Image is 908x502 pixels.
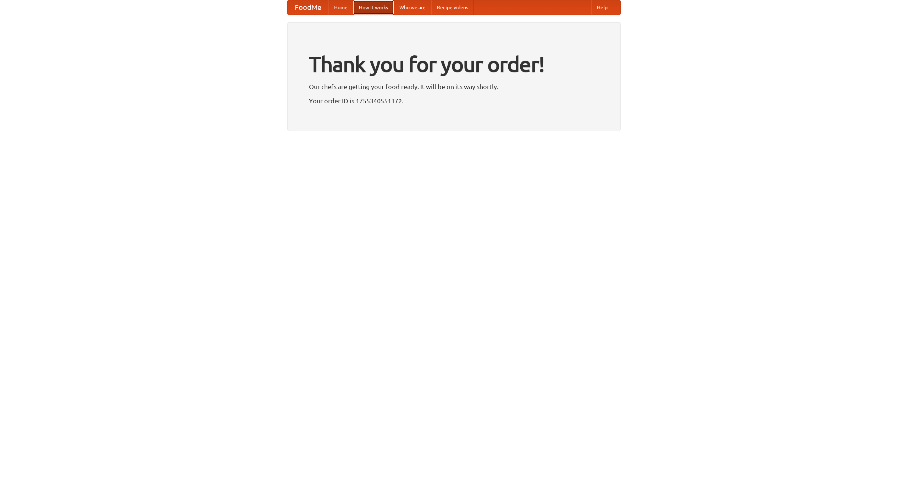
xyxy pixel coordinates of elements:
[288,0,328,15] a: FoodMe
[591,0,613,15] a: Help
[394,0,431,15] a: Who we are
[328,0,353,15] a: Home
[431,0,474,15] a: Recipe videos
[309,95,599,106] p: Your order ID is 1755340551172.
[309,81,599,92] p: Our chefs are getting your food ready. It will be on its way shortly.
[309,47,599,81] h1: Thank you for your order!
[353,0,394,15] a: How it works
